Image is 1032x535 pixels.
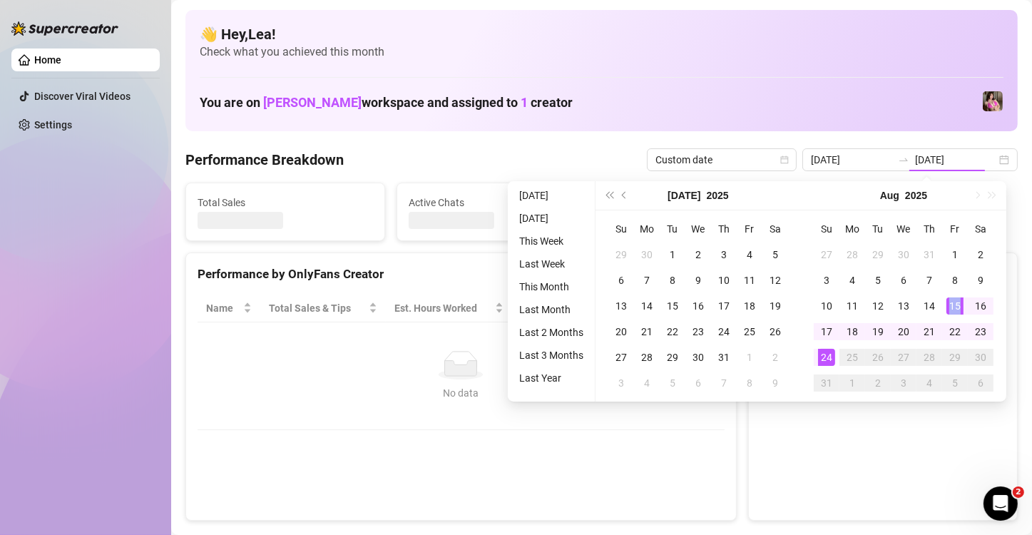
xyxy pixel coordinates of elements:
iframe: Intercom live chat [984,486,1018,521]
img: Nanner [983,91,1003,111]
span: Chat Conversion [615,300,704,316]
span: Name [206,300,240,316]
span: Custom date [655,149,788,170]
div: No data [212,385,710,401]
span: Check what you achieved this month [200,44,1003,60]
span: Sales / Hour [521,300,588,316]
a: Discover Viral Videos [34,91,131,102]
div: Performance by OnlyFans Creator [198,265,725,284]
h4: Performance Breakdown [185,150,344,170]
th: Name [198,295,260,322]
a: Home [34,54,61,66]
h4: 👋 Hey, Lea ! [200,24,1003,44]
span: Active Chats [409,195,584,210]
h1: You are on workspace and assigned to creator [200,95,573,111]
img: logo-BBDzfeDw.svg [11,21,118,36]
th: Chat Conversion [607,295,724,322]
span: 2 [1013,486,1024,498]
th: Sales / Hour [512,295,608,322]
span: swap-right [898,154,909,165]
span: 1 [521,95,528,110]
span: Total Sales [198,195,373,210]
span: calendar [780,156,789,164]
span: to [898,154,909,165]
div: Sales by OnlyFans Creator [760,265,1006,284]
th: Total Sales & Tips [260,295,386,322]
input: Start date [811,152,892,168]
span: [PERSON_NAME] [263,95,362,110]
div: Est. Hours Worked [394,300,492,316]
span: Total Sales & Tips [269,300,366,316]
a: Settings [34,119,72,131]
input: End date [915,152,996,168]
span: Messages Sent [620,195,795,210]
